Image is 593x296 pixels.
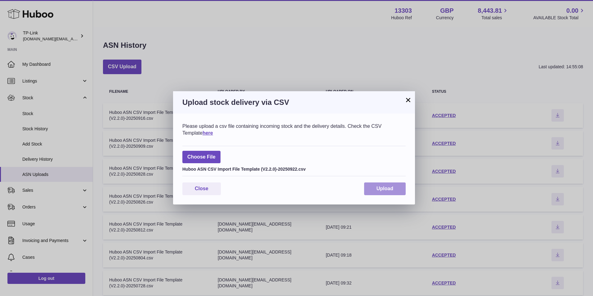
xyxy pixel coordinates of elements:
button: Close [182,182,221,195]
span: Choose File [182,151,221,164]
div: Please upload a csv file containing incoming stock and the delivery details. Check the CSV Template [182,123,406,136]
button: Upload [364,182,406,195]
button: × [404,96,412,104]
a: here [203,130,213,136]
span: Close [195,186,208,191]
h3: Upload stock delivery via CSV [182,97,406,107]
div: Huboo ASN CSV Import File Template (V2.2.0)-20250922.csv [182,165,406,172]
span: Upload [377,186,393,191]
